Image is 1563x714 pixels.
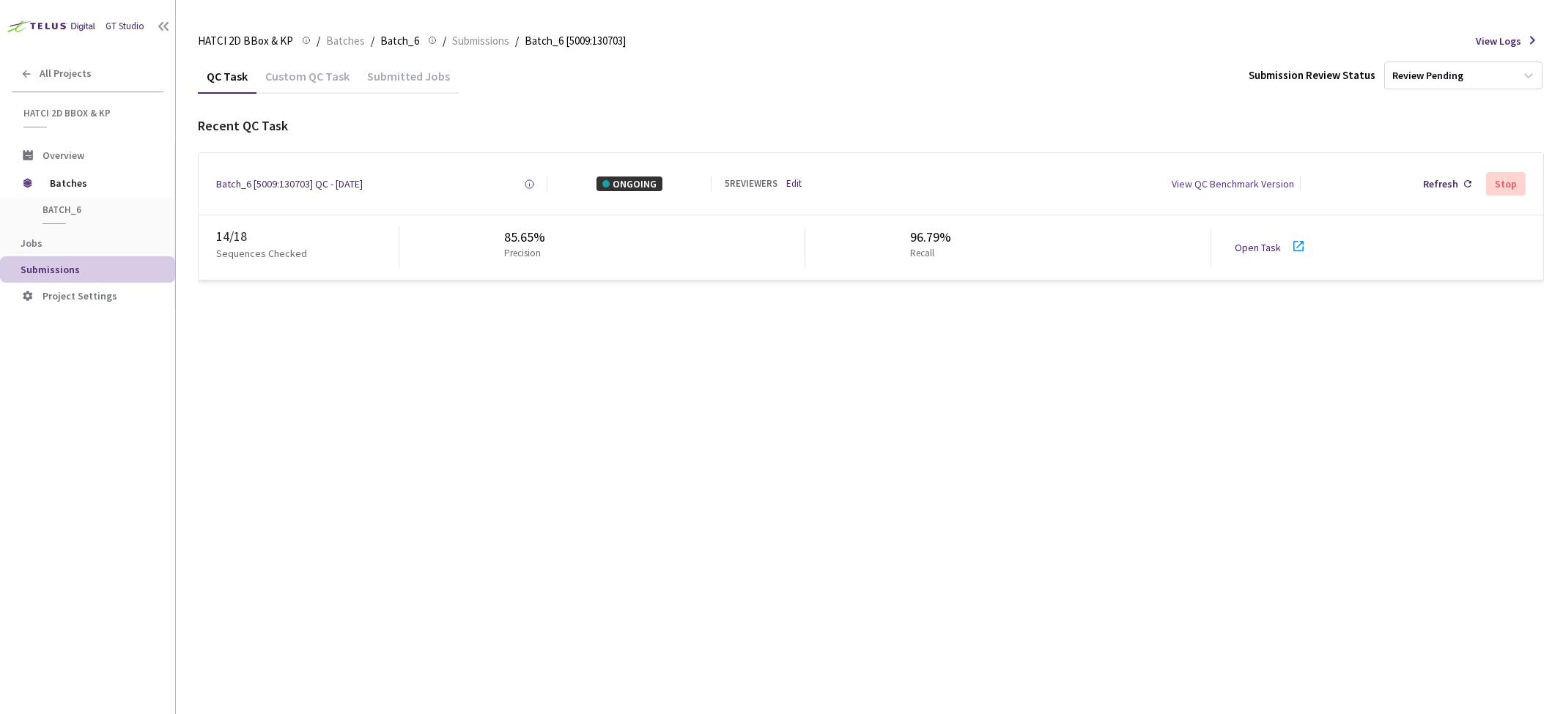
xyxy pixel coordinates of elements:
div: Recent QC Task [198,116,1544,135]
span: Project Settings [43,289,117,302]
div: Submitted Jobs [358,69,459,94]
a: Open Task [1235,241,1281,254]
span: Batches [50,168,150,198]
span: Submissions [452,32,509,50]
div: View QC Benchmark Version [1172,176,1294,191]
div: Stop [1495,178,1517,190]
a: Edit [786,177,802,191]
a: Batches [323,32,368,48]
a: Submissions [449,32,512,48]
span: All Projects [40,67,92,80]
li: / [515,32,519,50]
div: 96.79% [910,228,951,247]
div: Submission Review Status [1249,67,1375,83]
div: Custom QC Task [256,69,358,94]
p: Recall [910,247,945,261]
span: Submissions [21,263,80,276]
li: / [371,32,374,50]
div: ONGOING [596,176,662,191]
li: / [443,32,446,50]
span: Batch_6 [43,204,151,216]
span: View Logs [1476,34,1521,48]
span: Overview [43,149,84,162]
p: Sequences Checked [216,246,307,261]
span: Batches [326,32,365,50]
div: Review Pending [1392,69,1463,83]
div: Refresh [1423,176,1458,191]
span: Batch_6 [5009:130703] [525,32,626,50]
li: / [317,32,320,50]
a: Batch_6 [5009:130703] QC - [DATE] [216,176,363,191]
span: Batch_6 [380,32,419,50]
span: Jobs [21,237,43,250]
div: 5 REVIEWERS [725,177,777,191]
div: 85.65% [504,228,547,247]
p: Precision [504,247,541,261]
div: 14 / 18 [216,227,399,246]
div: QC Task [198,69,256,94]
span: HATCI 2D BBox & KP [23,107,155,119]
span: HATCI 2D BBox & KP [198,32,293,50]
div: GT Studio [106,20,144,34]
